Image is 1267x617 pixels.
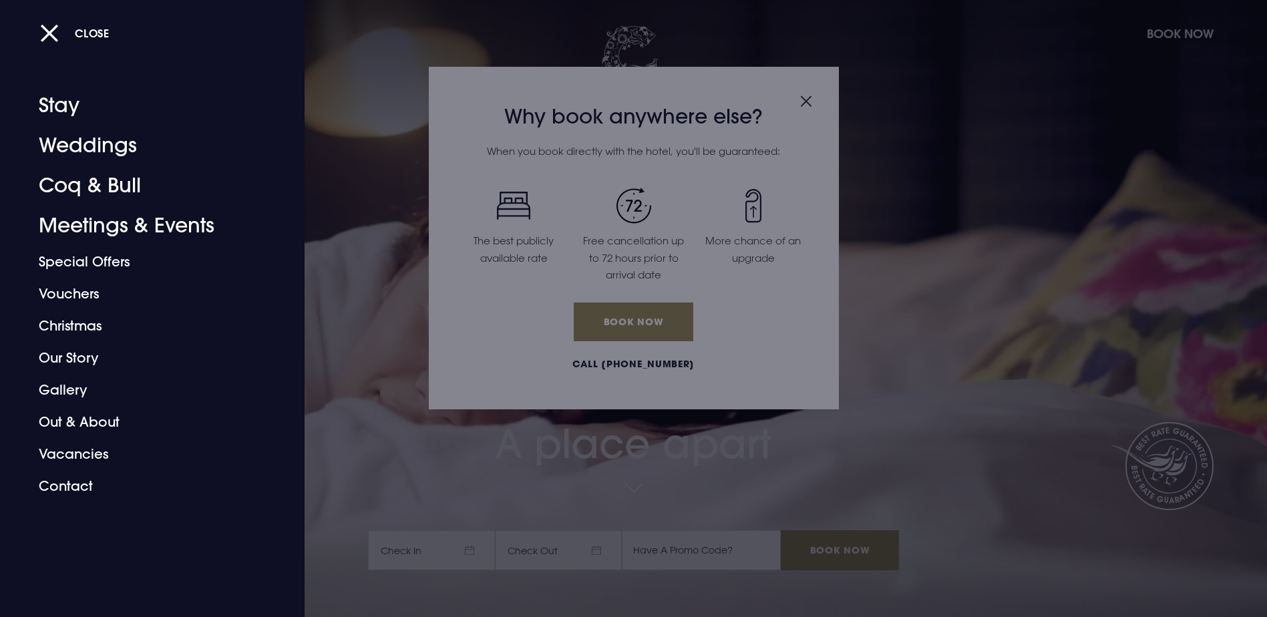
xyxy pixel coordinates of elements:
a: Coq & Bull [39,166,250,206]
a: Our Story [39,342,250,374]
a: Stay [39,85,250,126]
a: Meetings & Events [39,206,250,246]
a: Vouchers [39,278,250,310]
a: Special Offers [39,246,250,278]
button: Close [40,19,110,47]
a: Weddings [39,126,250,166]
a: Vacancies [39,438,250,470]
a: Contact [39,470,250,502]
a: Christmas [39,310,250,342]
a: Gallery [39,374,250,406]
span: Close [75,26,110,40]
a: Out & About [39,406,250,438]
